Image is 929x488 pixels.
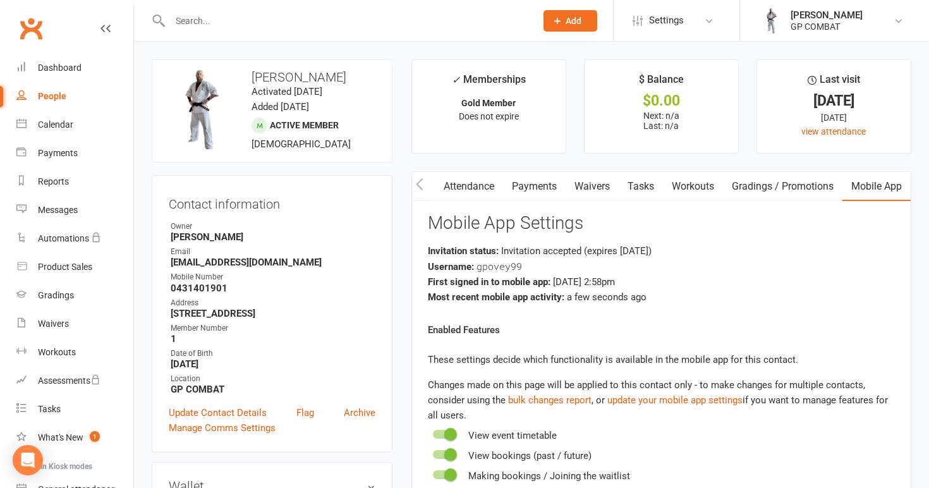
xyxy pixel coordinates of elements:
div: People [38,91,66,101]
div: [DATE] [768,94,899,107]
div: Memberships [452,71,526,95]
span: Does not expire [459,111,519,121]
span: a few seconds ago [567,291,647,303]
div: GP COMBAT [791,21,863,32]
a: bulk changes report [508,394,592,406]
a: Workouts [16,338,133,367]
span: gpovey99 [477,260,522,272]
div: Member Number [171,322,375,334]
a: Clubworx [15,13,47,44]
div: Open Intercom Messenger [13,445,43,475]
div: Location [171,373,375,385]
h3: Mobile App Settings [428,214,895,233]
time: Added [DATE] [252,101,309,113]
strong: First signed in to mobile app: [428,276,550,288]
a: Gradings / Promotions [723,172,842,201]
strong: Invitation status: [428,245,499,257]
strong: [STREET_ADDRESS] [171,308,375,319]
a: People [16,82,133,111]
a: Waivers [16,310,133,338]
div: Gradings [38,290,74,300]
a: Payments [16,139,133,168]
div: Date of Birth [171,348,375,360]
a: Tasks [16,395,133,424]
span: Settings [649,6,684,35]
div: Invitation accepted [428,243,895,259]
a: Update Contact Details [169,405,267,420]
div: Tasks [38,404,61,414]
button: Add [543,10,597,32]
span: View bookings (past / future) [468,450,592,461]
strong: Most recent mobile app activity: [428,291,564,303]
div: Last visit [808,71,860,94]
img: thumb_image1750126119.png [759,8,784,34]
h3: [PERSON_NAME] [162,70,382,84]
strong: Gold Member [461,98,516,108]
strong: [PERSON_NAME] [171,231,375,243]
i: ✓ [452,74,460,86]
a: Waivers [566,172,619,201]
a: Product Sales [16,253,133,281]
div: Automations [38,233,89,243]
a: Tasks [619,172,663,201]
a: Reports [16,168,133,196]
strong: [EMAIL_ADDRESS][DOMAIN_NAME] [171,257,375,268]
img: image1750166869.png [162,70,241,149]
div: Workouts [38,347,76,357]
div: Waivers [38,319,69,329]
strong: 1 [171,333,375,345]
span: [DEMOGRAPHIC_DATA] [252,138,351,150]
p: Next: n/a Last: n/a [596,111,727,131]
div: Address [171,297,375,309]
label: Enabled Features [428,322,500,338]
span: 1 [90,431,100,442]
div: Product Sales [38,262,92,272]
div: [PERSON_NAME] [791,9,863,21]
span: Active member [270,120,339,130]
a: Payments [503,172,566,201]
a: Manage Comms Settings [169,420,276,436]
a: Calendar [16,111,133,139]
a: Gradings [16,281,133,310]
div: Mobile Number [171,271,375,283]
div: Changes made on this page will be applied to this contact only - to make changes for multiple con... [428,377,895,423]
a: Dashboard [16,54,133,82]
a: Automations [16,224,133,253]
a: Flag [296,405,314,420]
a: Attendance [435,172,503,201]
span: Add [566,16,581,26]
div: Dashboard [38,63,82,73]
strong: 0431401901 [171,283,375,294]
span: Making bookings / Joining the waitlist [468,470,630,482]
time: Activated [DATE] [252,86,322,97]
div: Calendar [38,119,73,130]
div: Reports [38,176,69,186]
div: $0.00 [596,94,727,107]
strong: [DATE] [171,358,375,370]
strong: Username: [428,261,474,272]
a: Messages [16,196,133,224]
div: Messages [38,205,78,215]
p: These settings decide which functionality is available in the mobile app for this contact. [428,352,895,367]
span: , or [508,394,607,406]
strong: GP COMBAT [171,384,375,395]
input: Search... [166,12,527,30]
h3: Contact information [169,192,375,211]
div: [DATE] [768,111,899,125]
div: Payments [38,148,78,158]
div: What's New [38,432,83,442]
a: Archive [344,405,375,420]
a: update your mobile app settings [607,394,743,406]
a: What's New1 [16,424,133,452]
a: Assessments [16,367,133,395]
div: Email [171,246,375,258]
div: Owner [171,221,375,233]
a: Mobile App [842,172,911,201]
a: Workouts [663,172,723,201]
div: [DATE] 2:58pm [428,274,895,290]
a: view attendance [801,126,866,137]
div: $ Balance [639,71,684,94]
span: View event timetable [468,430,557,441]
div: Assessments [38,375,100,386]
span: (expires [DATE] ) [584,245,652,257]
